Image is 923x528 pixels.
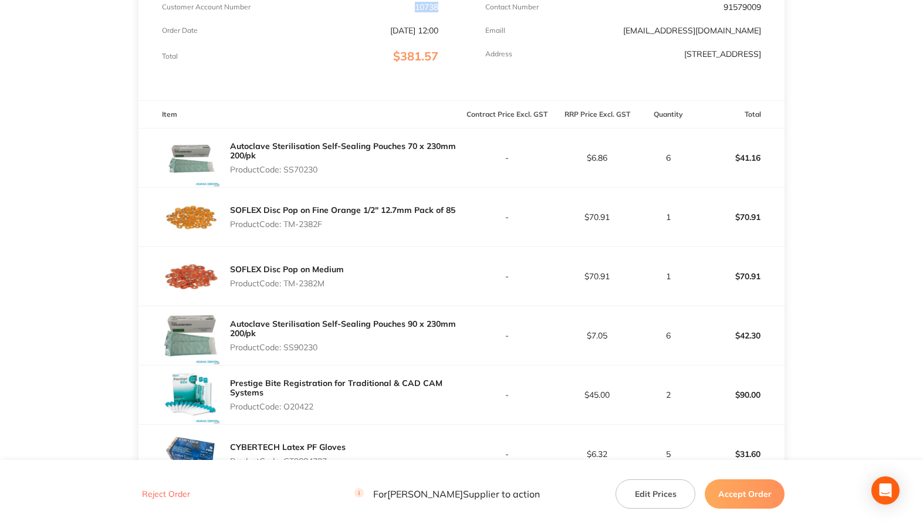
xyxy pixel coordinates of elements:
[230,141,456,161] a: Autoclave Sterilisation Self-Sealing Pouches 70 x 230mm 200/pk
[138,101,462,128] th: Item
[230,378,442,398] a: Prestige Bite Registration for Traditional & CAD CAM Systems
[162,188,221,246] img: OWJ3bDQ4Zg
[462,101,552,128] th: Contract Price Excl. GST
[623,25,761,36] a: [EMAIL_ADDRESS][DOMAIN_NAME]
[643,272,694,281] p: 1
[643,153,694,163] p: 6
[553,390,642,400] p: $45.00
[553,153,642,163] p: $6.86
[390,26,438,35] p: [DATE] 12:00
[162,247,221,306] img: N2RkbTFwMQ
[162,365,221,424] img: eXQ2MjRjdQ
[705,479,785,509] button: Accept Order
[462,272,552,281] p: -
[643,449,694,459] p: 5
[694,101,785,128] th: Total
[230,279,344,288] p: Product Code: TM-2382M
[553,212,642,222] p: $70.91
[162,26,198,35] p: Order Date
[643,101,694,128] th: Quantity
[485,26,505,35] p: Emaill
[162,128,221,187] img: aTlzY24zcw
[462,153,552,163] p: -
[393,49,438,63] span: $381.57
[643,331,694,340] p: 6
[230,165,462,174] p: Product Code: SS70230
[643,390,694,400] p: 2
[695,381,784,409] p: $90.00
[643,212,694,222] p: 1
[230,205,455,215] a: SOFLEX Disc Pop on Fine Orange 1/2" 12.7mm Pack of 85
[230,442,346,452] a: CYBERTECH Latex PF Gloves
[553,272,642,281] p: $70.91
[695,440,784,468] p: $31.60
[695,262,784,290] p: $70.91
[138,489,194,500] button: Reject Order
[462,331,552,340] p: -
[695,203,784,231] p: $70.91
[462,449,552,459] p: -
[230,402,462,411] p: Product Code: O20422
[723,2,761,12] p: 91579009
[485,50,512,58] p: Address
[462,212,552,222] p: -
[616,479,695,509] button: Edit Prices
[462,390,552,400] p: -
[162,52,178,60] p: Total
[230,343,462,352] p: Product Code: SS90230
[162,3,251,11] p: Customer Account Number
[415,2,438,12] p: 10738
[695,321,784,350] p: $42.30
[684,49,761,59] p: [STREET_ADDRESS]
[695,144,784,172] p: $41.16
[485,3,539,11] p: Contact Number
[552,101,643,128] th: RRP Price Excl. GST
[553,331,642,340] p: $7.05
[230,319,456,339] a: Autoclave Sterilisation Self-Sealing Pouches 90 x 230mm 200/pk
[162,425,221,483] img: NDljbGhkcA
[162,306,221,365] img: MzEyMXMwdQ
[871,476,900,505] div: Open Intercom Messenger
[230,219,455,229] p: Product Code: TM-2382F
[230,456,346,466] p: Product Code: CT9884707
[354,489,540,500] p: For [PERSON_NAME] Supplier to action
[553,449,642,459] p: $6.32
[230,264,344,275] a: SOFLEX Disc Pop on Medium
